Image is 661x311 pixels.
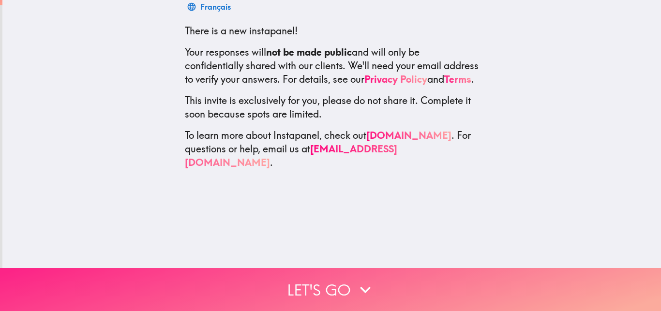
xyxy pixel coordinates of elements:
a: [DOMAIN_NAME] [366,129,451,141]
p: To learn more about Instapanel, check out . For questions or help, email us at . [185,129,479,169]
p: This invite is exclusively for you, please do not share it. Complete it soon because spots are li... [185,94,479,121]
span: There is a new instapanel! [185,25,298,37]
a: [EMAIL_ADDRESS][DOMAIN_NAME] [185,143,397,168]
a: Privacy Policy [364,73,427,85]
p: Your responses will and will only be confidentially shared with our clients. We'll need your emai... [185,45,479,86]
a: Terms [444,73,471,85]
b: not be made public [266,46,352,58]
